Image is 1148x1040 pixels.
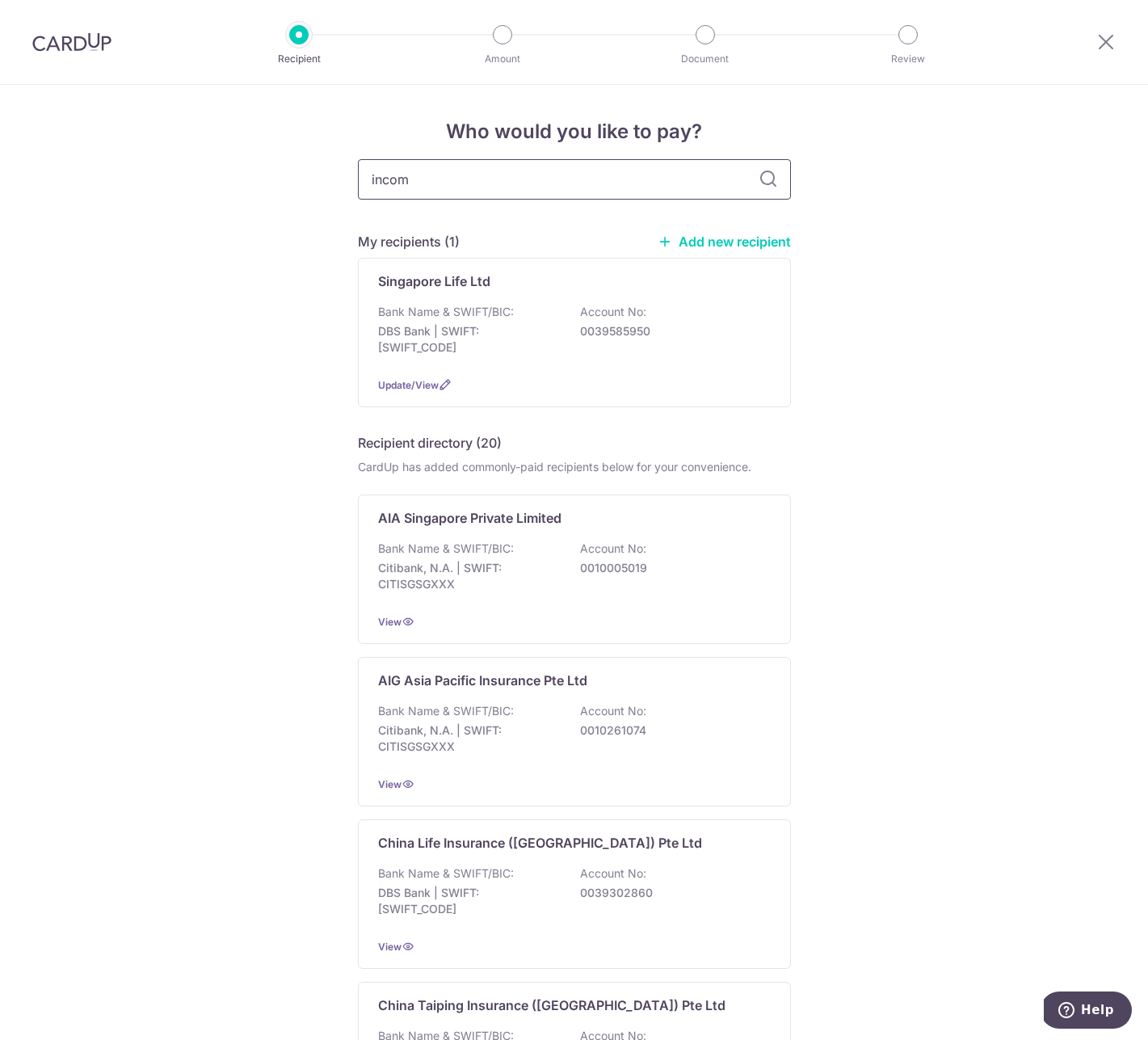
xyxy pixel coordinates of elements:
p: Document [645,51,765,67]
p: Account No: [580,304,646,320]
a: View [378,778,402,790]
p: China Taiping Insurance ([GEOGRAPHIC_DATA]) Pte Ltd [378,996,725,1015]
p: Account No: [580,703,646,719]
p: DBS Bank | SWIFT: [SWIFT_CODE] [378,885,559,917]
p: 0010005019 [580,560,761,576]
p: Bank Name & SWIFT/BIC: [378,304,514,320]
p: Singapore Life Ltd [378,272,490,291]
a: View [378,941,402,953]
h4: Who would you like to pay? [358,117,791,146]
p: China Life Insurance ([GEOGRAPHIC_DATA]) Pte Ltd [378,833,702,853]
h5: My recipients (1) [358,232,460,251]
p: AIG Asia Pacific Insurance Pte Ltd [378,671,587,690]
a: View [378,616,402,628]
p: Bank Name & SWIFT/BIC: [378,541,514,557]
p: Citibank, N.A. | SWIFT: CITISGSGXXX [378,560,559,592]
a: Add new recipient [658,234,791,250]
h5: Recipient directory (20) [358,433,502,453]
p: 0010261074 [580,722,761,739]
p: Account No: [580,541,646,557]
a: Update/View [378,379,439,391]
p: 0039302860 [580,885,761,901]
input: Search for any recipient here [358,159,791,200]
div: CardUp has added commonly-paid recipients below for your convenience. [358,459,791,475]
iframe: Opens a widget where you can find more information [1044,992,1132,1032]
p: DBS Bank | SWIFT: [SWIFT_CODE] [378,323,559,356]
p: Amount [443,51,562,67]
p: Account No: [580,865,646,882]
p: Citibank, N.A. | SWIFT: CITISGSGXXX [378,722,559,755]
img: CardUp [32,32,111,52]
p: Review [848,51,968,67]
p: Bank Name & SWIFT/BIC: [378,865,514,882]
p: Bank Name & SWIFT/BIC: [378,703,514,719]
p: 0039585950 [580,323,761,339]
p: AIA Singapore Private Limited [378,508,561,528]
p: Recipient [239,51,359,67]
